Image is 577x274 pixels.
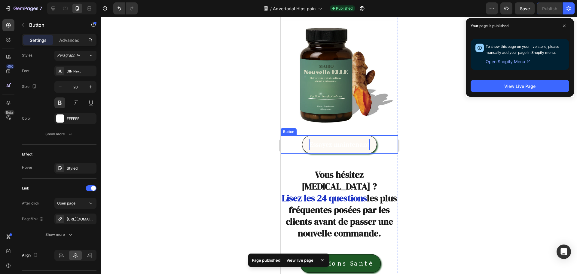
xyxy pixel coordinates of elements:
[281,17,398,274] iframe: Design area
[22,116,31,121] div: Color
[30,37,47,43] p: Settings
[471,80,569,92] button: View Live Page
[113,2,138,14] div: Undo/Redo
[22,165,32,170] div: Hover
[22,186,29,191] div: Link
[54,50,96,61] button: Paragraph 1*
[67,217,95,222] div: [URL][DOMAIN_NAME]
[45,232,73,238] div: Show more
[336,6,353,11] span: Published
[537,2,562,14] button: Publish
[45,131,73,137] div: Show more
[283,256,317,264] div: View live page
[504,83,536,89] div: View Live Page
[22,53,32,58] div: Styles
[22,152,32,157] div: Effect
[54,198,96,209] button: Open page
[5,110,14,115] div: Beta
[59,37,80,43] p: Advanced
[22,201,39,206] div: After click
[6,64,14,69] div: 450
[520,6,530,11] span: Save
[515,2,535,14] button: Save
[29,21,80,29] p: Button
[22,216,44,222] div: Page/link
[67,69,95,74] div: DIN Next
[252,257,280,263] p: Page published
[39,5,42,12] p: 7
[273,5,316,12] span: Advertorial Hips pain
[22,83,38,91] div: Size
[67,116,95,122] div: FFFFFF
[471,23,508,29] p: Your page is published
[57,201,75,205] span: Open page
[22,129,96,140] button: Show more
[486,44,559,55] span: To show this page on your live store, please manually add your page in Shopify menu.
[486,58,525,65] span: Open Shopify Menu
[22,68,29,74] div: Font
[2,2,45,14] button: 7
[22,251,39,260] div: Align
[57,53,80,58] span: Paragraph 1*
[557,245,571,259] div: Open Intercom Messenger
[67,166,95,171] div: Styled
[22,229,96,240] button: Show more
[270,5,272,12] span: /
[542,5,557,12] div: Publish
